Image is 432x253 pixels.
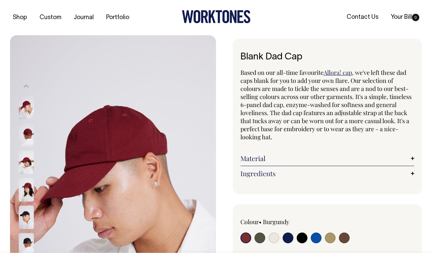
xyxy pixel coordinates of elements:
img: burgundy [19,151,34,174]
a: Material [240,154,414,162]
button: Previous [21,79,31,94]
a: Journal [71,12,96,23]
a: Shop [10,12,30,23]
a: Ingredients [240,169,414,178]
img: burgundy [19,123,34,147]
a: Your Bill0 [388,12,422,23]
a: Contact Us [344,12,381,23]
label: Burgundy [263,218,289,226]
span: Based on our all-time favourite [240,68,323,77]
span: , we've left these dad caps blank for you to add your own flare. Our selection of colours are mad... [240,68,412,141]
img: black [19,206,34,229]
span: • [259,218,262,226]
a: Portfolio [103,12,132,23]
img: burgundy [19,96,34,119]
span: 0 [412,14,419,21]
h1: Blank Dad Cap [240,52,414,62]
a: Allora! cap [323,68,352,77]
div: Colour [240,218,310,226]
a: Custom [37,12,64,23]
img: burgundy [19,178,34,202]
